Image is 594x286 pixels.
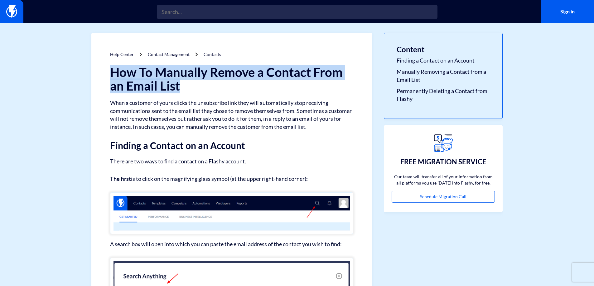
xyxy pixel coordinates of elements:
p: When a customer of yours clicks the unsubscribe link they will automatically stop receiving commu... [110,99,353,131]
a: Help Center [110,52,134,57]
p: is to click on the magnifying glass symbol (at the upper right-hand corner) [110,175,353,183]
a: Permanently Deleting a Contact from Flashy [397,87,490,103]
h2: Finding a Contact on an Account [110,140,353,151]
p: Our team will transfer all of your information from all platforms you use [DATE] into Flashy, for... [392,174,495,186]
p: A search box will open into which you can paste the email address of the contact you wish to find: [110,240,353,248]
h3: FREE MIGRATION SERVICE [400,158,486,166]
a: Schedule Migration Call [392,191,495,203]
p: There are two ways to find a contact on a Flashy account. [110,157,353,166]
a: Contacts [204,52,221,57]
strong: : [306,175,308,182]
h3: Content [397,45,490,54]
a: Finding a Contact on an Account [397,57,490,65]
input: Search... [157,5,437,19]
strong: The first [110,175,131,182]
h1: How To Manually Remove a Contact From an Email List [110,65,353,93]
a: Manually Removing a Contact from a Email List [397,68,490,84]
a: Contact Management [148,52,190,57]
